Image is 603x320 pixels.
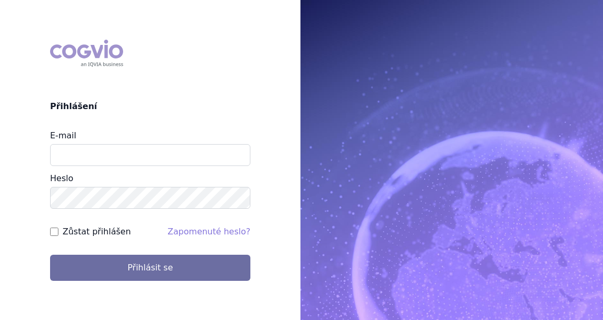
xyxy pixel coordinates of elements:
label: Zůstat přihlášen [63,226,131,238]
label: E-mail [50,131,76,140]
h2: Přihlášení [50,100,250,113]
a: Zapomenuté heslo? [167,227,250,236]
div: COGVIO [50,40,123,67]
label: Heslo [50,173,73,183]
button: Přihlásit se [50,255,250,281]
